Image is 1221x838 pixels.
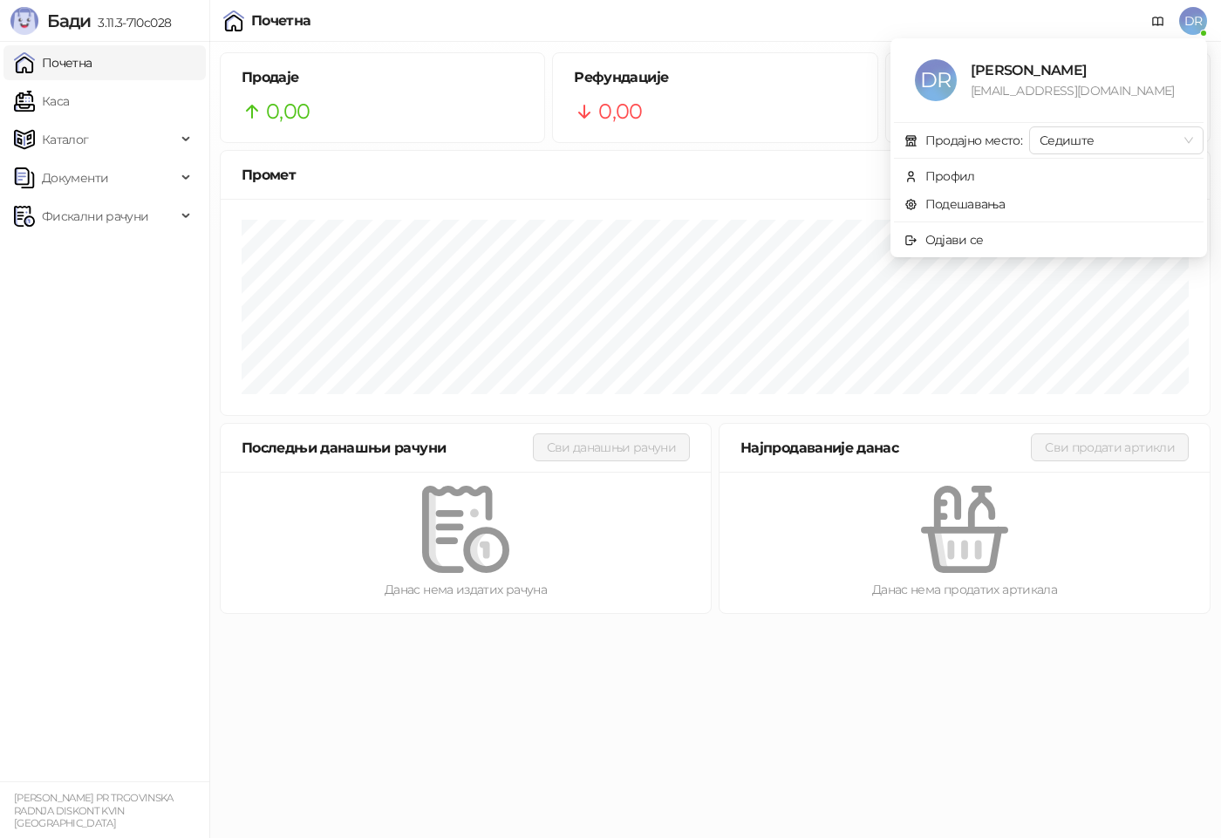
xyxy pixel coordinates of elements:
div: Одјави се [925,230,984,249]
h5: Продаје [242,67,523,88]
div: Продајно место: [925,131,1022,150]
span: DR [915,59,957,101]
span: 0,00 [266,95,310,128]
a: Документација [1144,7,1172,35]
div: [PERSON_NAME] [971,59,1183,81]
div: Данас нема издатих рачуна [249,580,683,599]
div: Најпродаваније данас [740,437,1031,459]
span: Документи [42,160,108,195]
h5: Рефундације [574,67,856,88]
div: Данас нема продатих артикала [747,580,1182,599]
div: [EMAIL_ADDRESS][DOMAIN_NAME] [971,81,1183,100]
span: Фискални рачуни [42,199,148,234]
div: Почетна [251,14,311,28]
span: Бади [47,10,91,31]
a: Почетна [14,45,92,80]
span: 3.11.3-710c028 [91,15,171,31]
span: 0,00 [598,95,642,128]
div: Промет [242,164,1189,186]
button: Сви продати артикли [1031,433,1189,461]
span: Седиште [1040,127,1193,153]
div: Профил [925,167,975,186]
div: Последњи данашњи рачуни [242,437,533,459]
a: Каса [14,84,69,119]
a: Подешавања [904,196,1006,212]
img: Logo [10,7,38,35]
span: DR [1179,7,1207,35]
button: Сви данашњи рачуни [533,433,690,461]
small: [PERSON_NAME] PR TRGOVINSKA RADNJA DISKONT KVIN [GEOGRAPHIC_DATA] [14,792,174,829]
span: Каталог [42,122,89,157]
